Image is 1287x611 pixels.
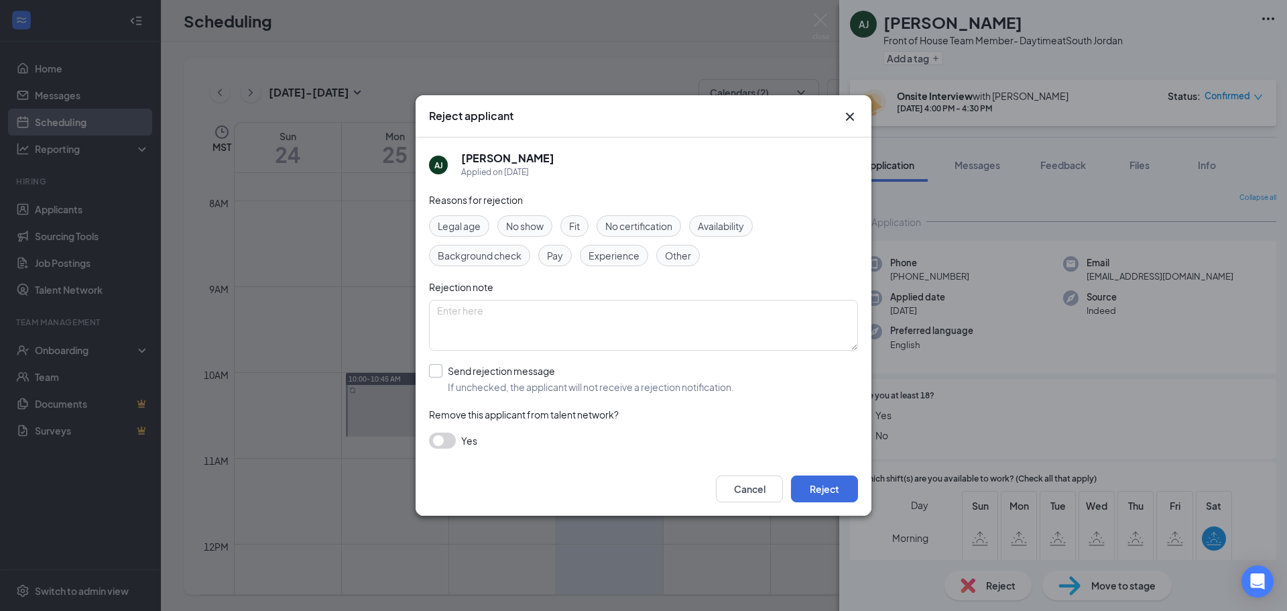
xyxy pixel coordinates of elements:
[842,109,858,125] svg: Cross
[506,219,544,233] span: No show
[429,408,619,421] span: Remove this applicant from talent network?
[605,219,672,233] span: No certification
[547,248,563,263] span: Pay
[716,476,783,502] button: Cancel
[698,219,744,233] span: Availability
[434,160,443,171] div: AJ
[438,219,481,233] span: Legal age
[461,433,477,449] span: Yes
[461,166,554,179] div: Applied on [DATE]
[429,109,513,123] h3: Reject applicant
[569,219,580,233] span: Fit
[791,476,858,502] button: Reject
[842,109,858,125] button: Close
[589,248,639,263] span: Experience
[429,194,523,206] span: Reasons for rejection
[461,151,554,166] h5: [PERSON_NAME]
[1241,565,1274,598] div: Open Intercom Messenger
[665,248,691,263] span: Other
[438,248,522,263] span: Background check
[429,281,493,293] span: Rejection note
